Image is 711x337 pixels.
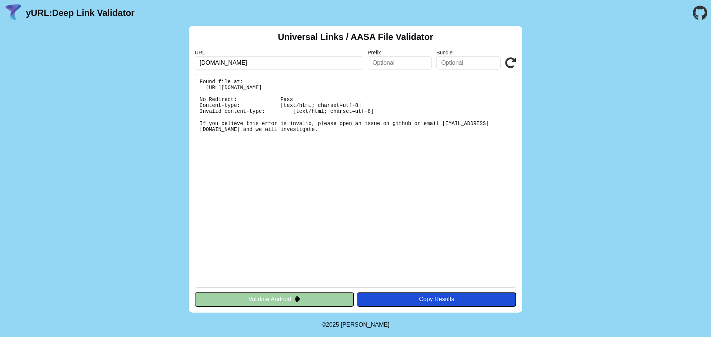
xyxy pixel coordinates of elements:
[195,50,363,55] label: URL
[195,56,363,70] input: Required
[436,50,501,55] label: Bundle
[436,56,501,70] input: Optional
[341,321,390,328] a: Michael Ibragimchayev's Personal Site
[278,32,433,42] h2: Universal Links / AASA File Validator
[195,292,354,306] button: Validate Android
[321,313,389,337] footer: ©
[26,8,134,18] a: yURL:Deep Link Validator
[368,56,432,70] input: Optional
[357,292,516,306] button: Copy Results
[361,296,513,303] div: Copy Results
[368,50,432,55] label: Prefix
[294,296,300,302] img: droidIcon.svg
[195,74,516,288] pre: Found file at: [URL][DOMAIN_NAME] No Redirect: Pass Content-type: [text/html; charset=utf-8] Inva...
[4,3,23,23] img: yURL Logo
[326,321,339,328] span: 2025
